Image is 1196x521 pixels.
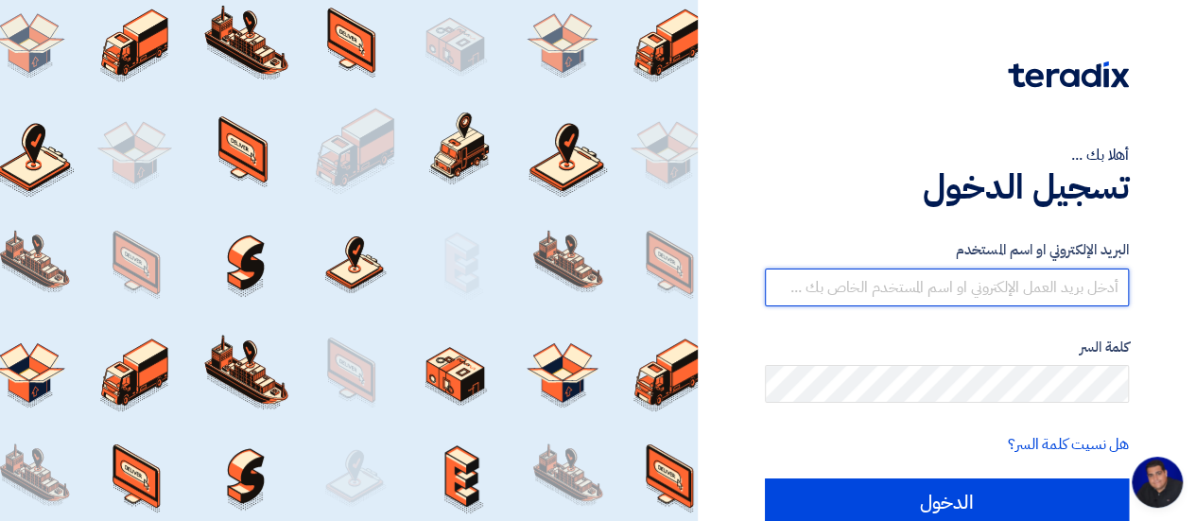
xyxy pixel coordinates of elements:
[765,239,1129,261] label: البريد الإلكتروني او اسم المستخدم
[765,166,1129,208] h1: تسجيل الدخول
[1008,433,1129,456] a: هل نسيت كلمة السر؟
[765,269,1129,306] input: أدخل بريد العمل الإلكتروني او اسم المستخدم الخاص بك ...
[1132,457,1183,508] a: فتح المحادثة
[765,337,1129,358] label: كلمة السر
[765,144,1129,166] div: أهلا بك ...
[1008,61,1129,88] img: Teradix logo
